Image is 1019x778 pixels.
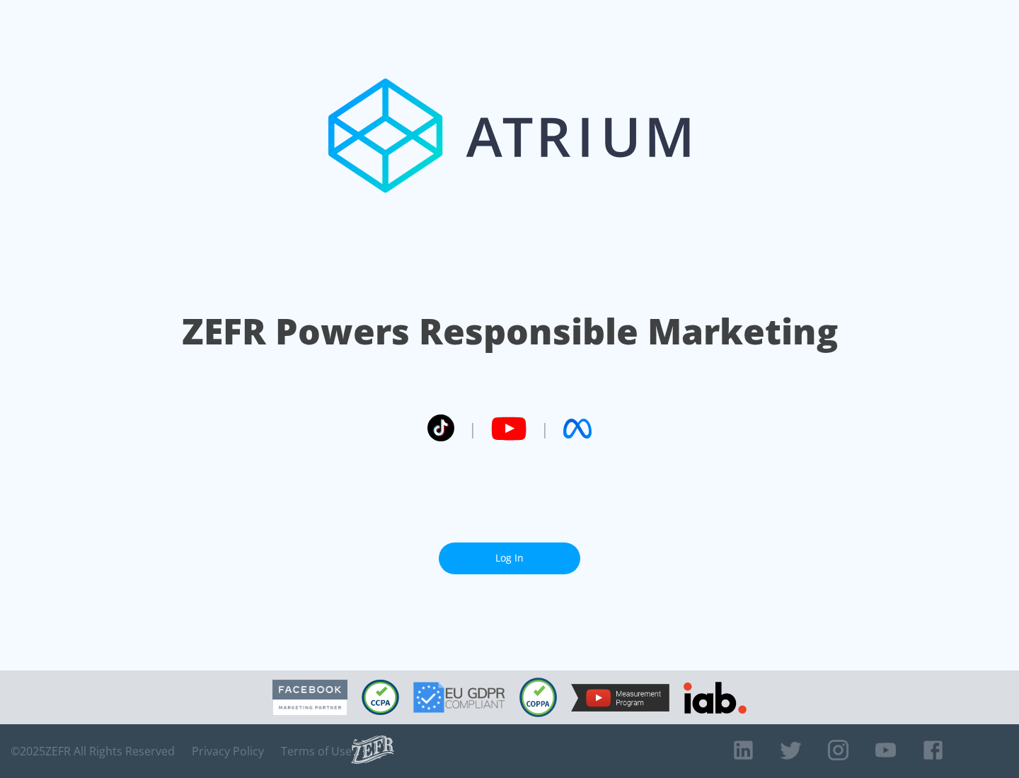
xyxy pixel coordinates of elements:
span: © 2025 ZEFR All Rights Reserved [11,744,175,758]
img: COPPA Compliant [519,678,557,717]
img: GDPR Compliant [413,682,505,713]
span: | [468,418,477,439]
a: Terms of Use [281,744,352,758]
span: | [541,418,549,439]
img: CCPA Compliant [362,680,399,715]
img: IAB [684,682,747,714]
a: Log In [439,542,580,574]
img: YouTube Measurement Program [571,684,669,712]
a: Privacy Policy [192,744,264,758]
h1: ZEFR Powers Responsible Marketing [182,307,838,356]
img: Facebook Marketing Partner [272,680,347,716]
